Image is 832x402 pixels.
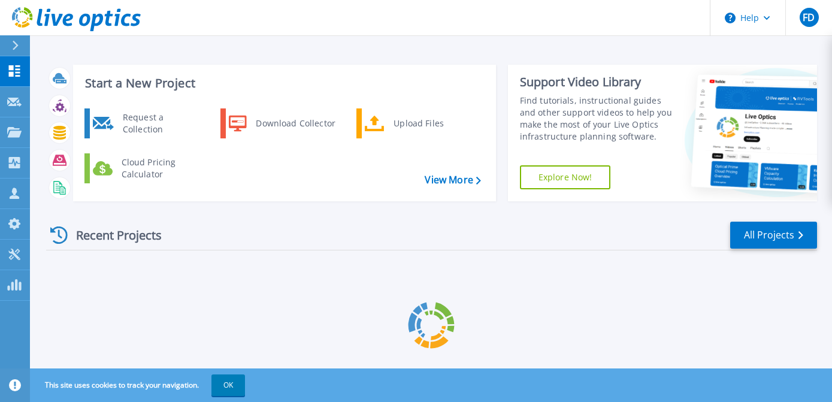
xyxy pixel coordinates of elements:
[46,220,178,250] div: Recent Projects
[84,153,207,183] a: Cloud Pricing Calculator
[250,111,340,135] div: Download Collector
[85,77,480,90] h3: Start a New Project
[730,222,817,249] a: All Projects
[84,108,207,138] a: Request a Collection
[356,108,479,138] a: Upload Files
[520,95,674,143] div: Find tutorials, instructional guides and other support videos to help you make the most of your L...
[211,374,245,396] button: OK
[803,13,815,22] span: FD
[425,174,480,186] a: View More
[117,111,204,135] div: Request a Collection
[520,165,611,189] a: Explore Now!
[520,74,674,90] div: Support Video Library
[33,374,245,396] span: This site uses cookies to track your navigation.
[220,108,343,138] a: Download Collector
[116,156,204,180] div: Cloud Pricing Calculator
[388,111,476,135] div: Upload Files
